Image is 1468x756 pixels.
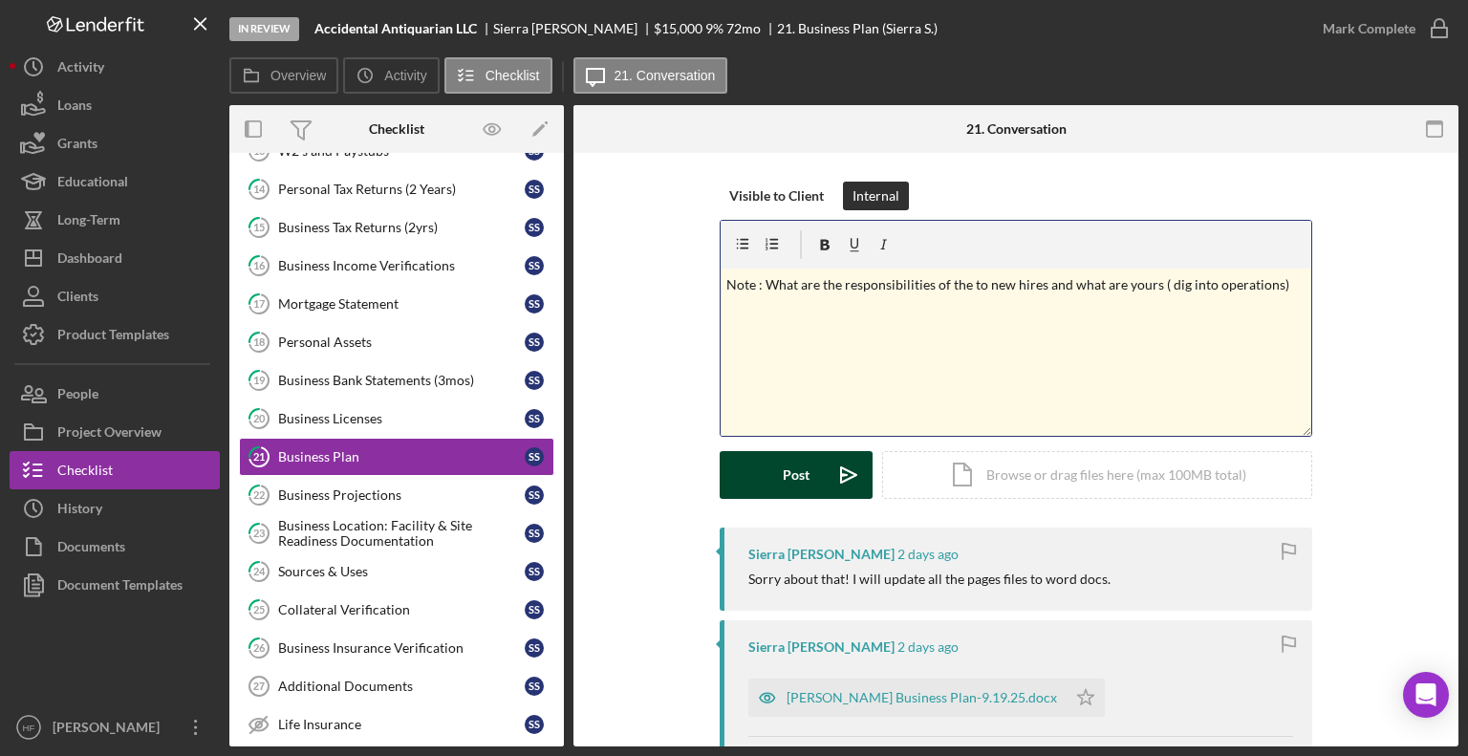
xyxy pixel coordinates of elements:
button: Checklist [444,57,552,94]
div: Sierra [PERSON_NAME] [748,547,895,562]
a: 19Business Bank Statements (3mos)SS [239,361,554,400]
b: Accidental Antiquarian LLC [314,21,477,36]
time: 2025-10-08 20:32 [897,547,959,562]
label: Overview [270,68,326,83]
p: Note : What are the responsibilities of the to new hires and what are yours ( dig into operations) [726,274,1306,295]
div: 72 mo [726,21,761,36]
div: Business Licenses [278,411,525,426]
div: Business Tax Returns (2yrs) [278,220,525,235]
div: Sierra [PERSON_NAME] [493,21,654,36]
button: Product Templates [10,315,220,354]
div: Checklist [369,121,424,137]
button: Checklist [10,451,220,489]
div: Additional Documents [278,679,525,694]
a: History [10,489,220,528]
a: Life InsuranceSS [239,705,554,744]
div: Clients [57,277,98,320]
div: [PERSON_NAME] Business Plan-9.19.25.docx [787,690,1057,705]
div: Dashboard [57,239,122,282]
tspan: 27 [253,680,265,692]
div: S S [525,447,544,466]
div: Visible to Client [729,182,824,210]
div: S S [525,218,544,237]
div: 21. Conversation [966,121,1067,137]
div: S S [525,256,544,275]
a: 14Personal Tax Returns (2 Years)SS [239,170,554,208]
tspan: 23 [253,527,265,539]
div: Grants [57,124,97,167]
div: Document Templates [57,566,183,609]
text: HF [23,723,35,733]
tspan: 15 [253,221,265,233]
div: 21. Business Plan (Sierra S.) [777,21,938,36]
div: Business Bank Statements (3mos) [278,373,525,388]
div: Business Insurance Verification [278,640,525,656]
div: Checklist [57,451,113,494]
button: Educational [10,162,220,201]
button: [PERSON_NAME] Business Plan-9.19.25.docx [748,679,1105,717]
div: Personal Tax Returns (2 Years) [278,182,525,197]
div: Documents [57,528,125,571]
a: Dashboard [10,239,220,277]
a: 26Business Insurance VerificationSS [239,629,554,667]
div: Long-Term [57,201,120,244]
label: 21. Conversation [615,68,716,83]
label: Checklist [486,68,540,83]
div: Activity [57,48,104,91]
tspan: 16 [253,259,266,271]
div: 9 % [705,21,723,36]
div: S S [525,294,544,313]
button: Document Templates [10,566,220,604]
div: Educational [57,162,128,205]
div: S S [525,524,544,543]
div: Loans [57,86,92,129]
button: Post [720,451,873,499]
div: Project Overview [57,413,162,456]
a: Project Overview [10,413,220,451]
div: S S [525,371,544,390]
button: Loans [10,86,220,124]
button: Visible to Client [720,182,833,210]
div: Personal Assets [278,335,525,350]
a: 20Business LicensesSS [239,400,554,438]
div: In Review [229,17,299,41]
div: S S [525,638,544,658]
a: People [10,375,220,413]
a: 25Collateral VerificationSS [239,591,554,629]
div: S S [525,180,544,199]
div: S S [525,562,544,581]
a: 21Business PlanSS [239,438,554,476]
button: Documents [10,528,220,566]
div: Collateral Verification [278,602,525,617]
button: Overview [229,57,338,94]
tspan: 18 [253,335,265,348]
div: Post [783,451,810,499]
a: 23Business Location: Facility & Site Readiness DocumentationSS [239,514,554,552]
div: History [57,489,102,532]
div: Business Projections [278,487,525,503]
button: 21. Conversation [573,57,728,94]
button: Internal [843,182,909,210]
tspan: 26 [253,641,266,654]
div: [PERSON_NAME] [48,708,172,751]
div: S S [525,409,544,428]
div: Open Intercom Messenger [1403,672,1449,718]
button: Long-Term [10,201,220,239]
tspan: 24 [253,565,266,577]
button: Grants [10,124,220,162]
tspan: 19 [253,374,266,386]
div: Product Templates [57,315,169,358]
a: 17Mortgage StatementSS [239,285,554,323]
div: Sierra [PERSON_NAME] [748,639,895,655]
div: Mark Complete [1323,10,1415,48]
a: 22Business ProjectionsSS [239,476,554,514]
div: S S [525,486,544,505]
tspan: 21 [253,450,265,463]
div: S S [525,333,544,352]
a: 18Personal AssetsSS [239,323,554,361]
